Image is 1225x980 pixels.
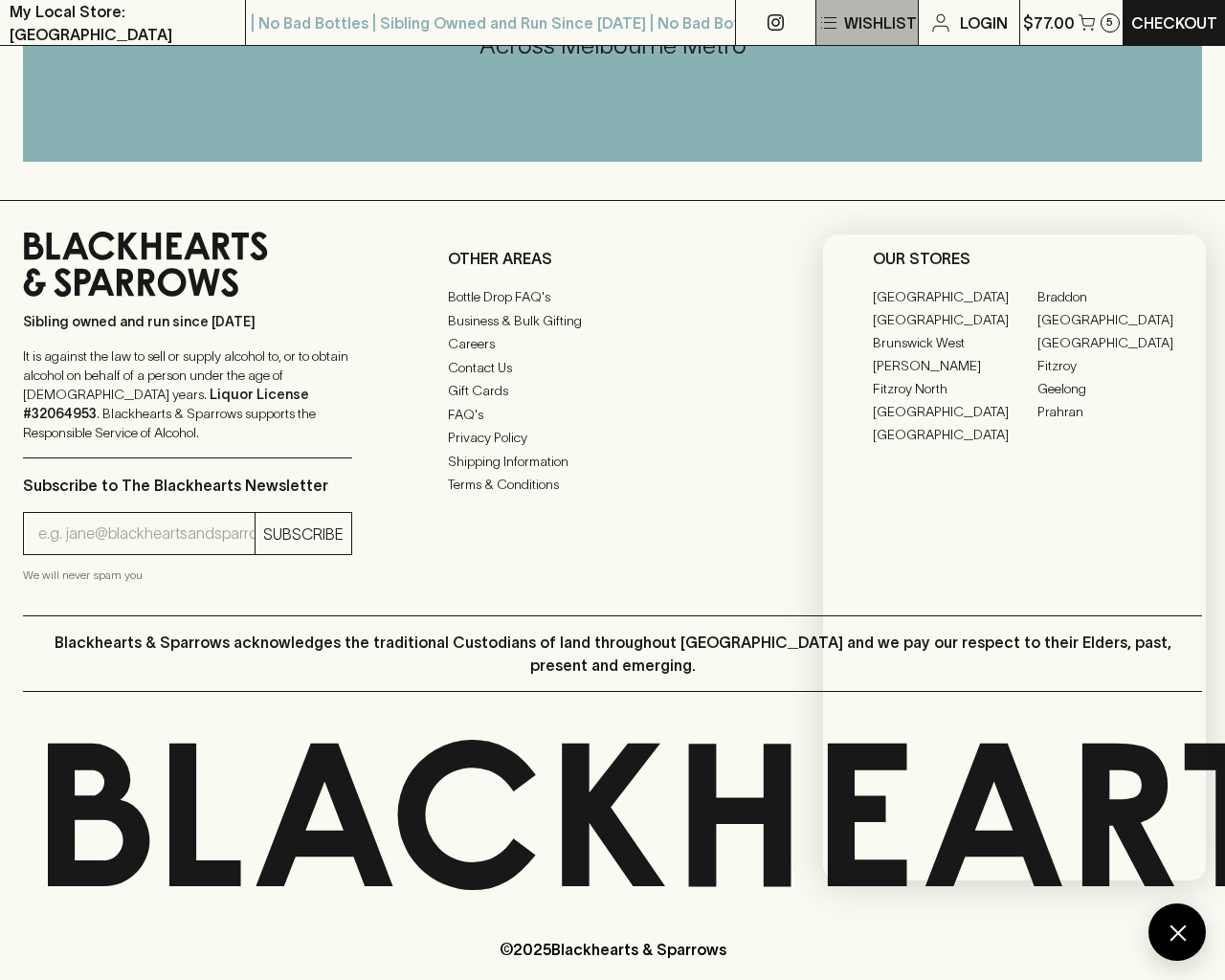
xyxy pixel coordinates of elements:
[448,356,777,379] a: Contact Us
[37,631,1188,677] p: Blackhearts & Sparrows acknowledges the traditional Custodians of land throughout [GEOGRAPHIC_DAT...
[448,380,777,403] a: Gift Cards
[23,474,352,497] p: Subscribe to The Blackhearts Newsletter
[448,474,777,497] a: Terms & Conditions
[38,519,255,549] input: e.g. jane@blackheartsandsparrows.com.au
[448,450,777,473] a: Shipping Information
[448,333,777,356] a: Careers
[448,286,777,309] a: Bottle Drop FAQ's
[960,11,1008,34] p: Login
[23,312,352,331] p: Sibling owned and run since [DATE]
[23,566,352,585] p: We will never spam you
[448,427,777,450] a: Privacy Policy
[1131,11,1217,34] p: Checkout
[256,513,351,554] button: SUBSCRIBE
[1106,17,1113,28] p: 5
[23,346,352,442] p: It is against the law to sell or supply alcohol to, or to obtain alcohol on behalf of a person un...
[448,247,777,270] p: OTHER AREAS
[448,309,777,332] a: Business & Bulk Gifting
[263,523,344,546] p: SUBSCRIBE
[448,403,777,426] a: FAQ's
[844,11,917,34] p: Wishlist
[1023,11,1075,34] p: $77.00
